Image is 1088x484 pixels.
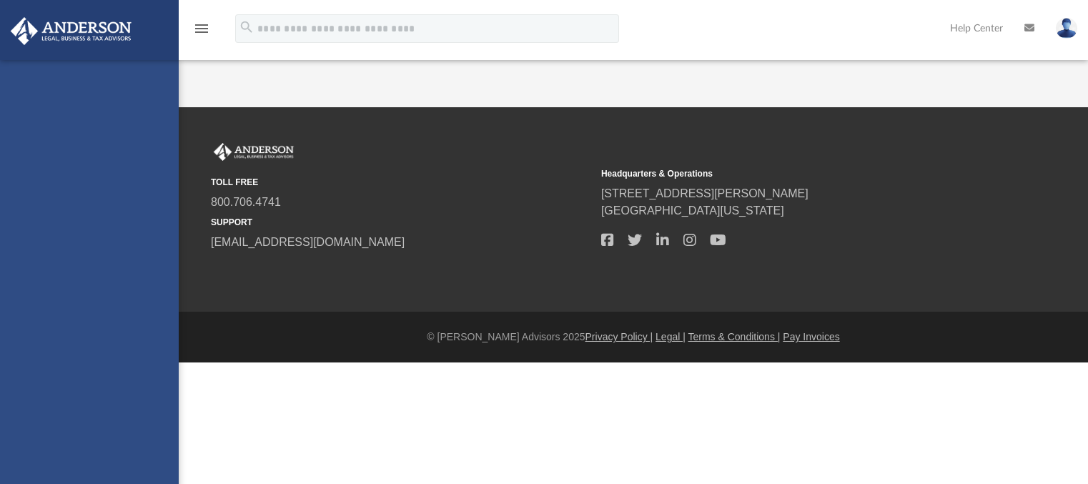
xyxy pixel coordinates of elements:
[783,331,839,342] a: Pay Invoices
[211,216,591,229] small: SUPPORT
[6,17,136,45] img: Anderson Advisors Platinum Portal
[211,196,281,208] a: 800.706.4741
[656,331,686,342] a: Legal |
[179,330,1088,345] div: © [PERSON_NAME] Advisors 2025
[211,143,297,162] img: Anderson Advisors Platinum Portal
[193,27,210,37] a: menu
[601,167,981,180] small: Headquarters & Operations
[211,236,405,248] a: [EMAIL_ADDRESS][DOMAIN_NAME]
[239,19,254,35] i: search
[211,176,591,189] small: TOLL FREE
[601,187,808,199] a: [STREET_ADDRESS][PERSON_NAME]
[688,331,781,342] a: Terms & Conditions |
[1056,18,1077,39] img: User Pic
[601,204,784,217] a: [GEOGRAPHIC_DATA][US_STATE]
[193,20,210,37] i: menu
[585,331,653,342] a: Privacy Policy |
